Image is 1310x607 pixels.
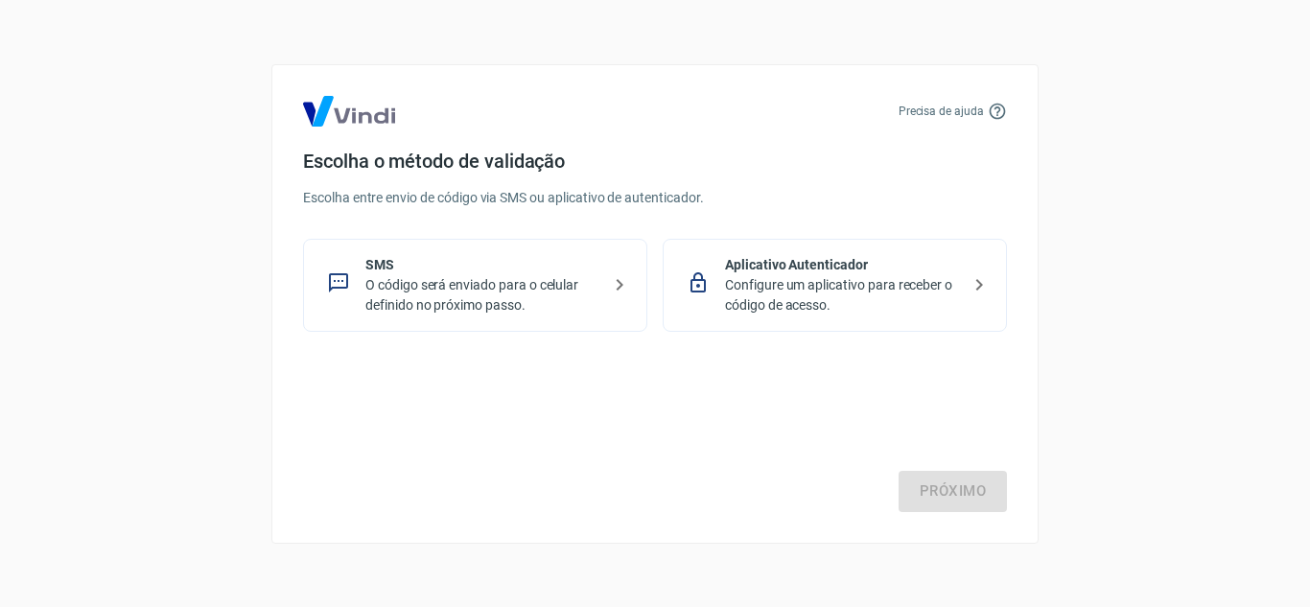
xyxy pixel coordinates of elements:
[725,255,960,275] p: Aplicativo Autenticador
[365,275,600,315] p: O código será enviado para o celular definido no próximo passo.
[365,255,600,275] p: SMS
[725,275,960,315] p: Configure um aplicativo para receber o código de acesso.
[663,239,1007,332] div: Aplicativo AutenticadorConfigure um aplicativo para receber o código de acesso.
[303,96,395,127] img: Logo Vind
[303,239,647,332] div: SMSO código será enviado para o celular definido no próximo passo.
[303,150,1007,173] h4: Escolha o método de validação
[899,103,984,120] p: Precisa de ajuda
[303,188,1007,208] p: Escolha entre envio de código via SMS ou aplicativo de autenticador.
